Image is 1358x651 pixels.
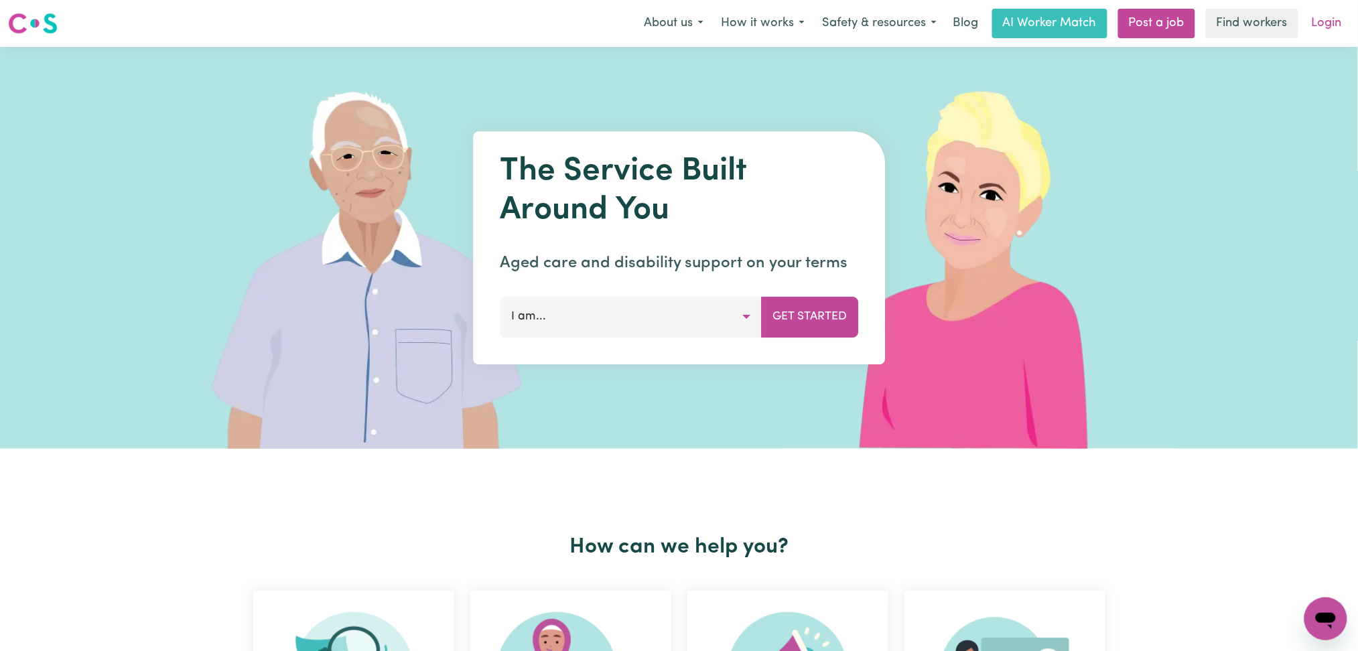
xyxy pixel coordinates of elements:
[500,251,858,275] p: Aged care and disability support on your terms
[813,9,945,38] button: Safety & resources
[1304,597,1347,640] iframe: Button to launch messaging window
[712,9,813,38] button: How it works
[245,534,1113,560] h2: How can we help you?
[500,297,762,337] button: I am...
[8,11,58,35] img: Careseekers logo
[945,9,987,38] a: Blog
[761,297,858,337] button: Get Started
[1304,9,1350,38] a: Login
[1206,9,1298,38] a: Find workers
[1118,9,1195,38] a: Post a job
[500,153,858,230] h1: The Service Built Around You
[8,8,58,39] a: Careseekers logo
[992,9,1107,38] a: AI Worker Match
[635,9,712,38] button: About us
